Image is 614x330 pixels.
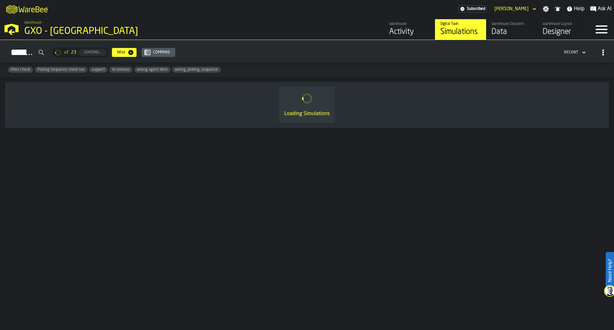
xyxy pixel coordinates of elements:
[8,67,33,72] span: Dims Check
[552,6,563,12] label: button-toggle-Notifications
[35,67,87,72] span: Picking Sequence check run
[587,5,614,13] label: button-toggle-Ask AI
[172,67,221,72] span: wrong_picking_sequence
[24,20,42,25] span: Warehouse
[458,5,487,12] a: link-to-/wh/i/ae0cd702-8cb1-4091-b3be-0aee77957c79/settings/billing
[384,19,435,40] a: link-to-/wh/i/ae0cd702-8cb1-4091-b3be-0aee77957c79/feed/
[71,50,76,55] span: 23
[486,19,537,40] a: link-to-/wh/i/ae0cd702-8cb1-4091-b3be-0aee77957c79/data
[134,67,170,72] span: wrong agent dims
[112,48,137,57] button: button-New
[24,26,197,37] div: GXO - [GEOGRAPHIC_DATA]
[543,27,583,37] div: Designer
[389,22,430,26] div: Warehouse
[492,5,538,13] div: DropdownMenuValue-Ewan Jones
[389,27,430,37] div: Activity
[574,5,585,13] span: Help
[64,50,68,55] span: of
[598,5,611,13] span: Ask AI
[543,22,583,26] div: Warehouse Layout
[81,50,104,55] div: Loading...
[151,50,173,55] div: Compare
[440,22,481,26] div: Digital Twin
[606,253,613,288] label: Need Help?
[142,48,175,57] button: button-Compare
[492,27,532,37] div: Data
[494,6,529,12] div: DropdownMenuValue-Ewan Jones
[562,49,587,56] div: DropdownMenuValue-4
[440,27,481,37] div: Simulations
[435,19,486,40] a: link-to-/wh/i/ae0cd702-8cb1-4091-b3be-0aee77957c79/simulations
[467,7,485,11] span: Subscribed
[114,50,128,55] div: New
[537,19,588,40] a: link-to-/wh/i/ae0cd702-8cb1-4091-b3be-0aee77957c79/designer
[5,82,609,128] div: ItemListCard-
[458,5,487,12] div: Menu Subscription
[564,50,578,55] div: DropdownMenuValue-4
[49,47,112,58] div: ButtonLoadMore-Loading...-Prev-First-Last
[492,22,532,26] div: Warehouse Datasets
[284,110,330,118] div: Loading Simulations
[564,5,587,13] label: button-toggle-Help
[109,67,132,72] span: to remove
[589,19,614,40] label: button-toggle-Menu
[79,49,107,56] button: button-Loading...
[540,6,552,12] label: button-toggle-Settings
[89,67,107,72] span: support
